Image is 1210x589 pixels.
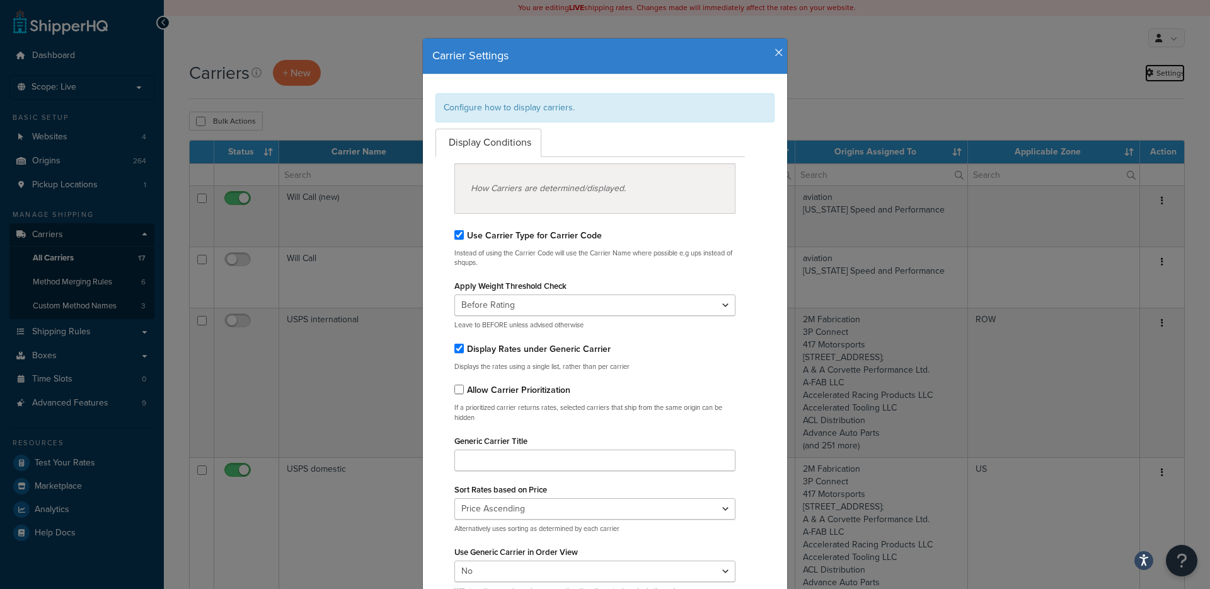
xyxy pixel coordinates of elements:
input: Allow Carrier Prioritization [454,385,464,394]
label: Generic Carrier Title [454,436,527,446]
a: Display Conditions [435,129,541,157]
div: Configure how to display carriers. [435,93,775,122]
p: Leave to BEFORE unless advised otherwise [454,320,735,330]
h4: Carrier Settings [432,48,778,64]
p: If a prioritized carrier returns rates, selected carriers that ship from the same origin can be h... [454,403,735,423]
label: Apply Weight Threshold Check [454,281,567,291]
p: Alternatively uses sorting as determined by each carrier [454,524,735,534]
input: Display Rates under Generic Carrier [454,344,464,353]
label: Display Rates under Generic Carrier [467,342,611,356]
label: Sort Rates based on Price [454,485,547,494]
label: Use Carrier Type for Carrier Code [467,229,602,242]
div: How Carriers are determined/displayed. [454,163,735,214]
label: Use Generic Carrier in Order View [454,547,578,557]
p: Displays the rates using a single list, rather than per carrier [454,362,735,371]
input: Use Carrier Type for Carrier Code [454,230,464,240]
p: Instead of using the Carrier Code will use the Carrier Name where possible e.g ups instead of shq... [454,248,735,268]
label: Allow Carrier Prioritization [467,383,570,397]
